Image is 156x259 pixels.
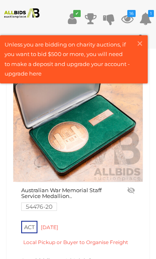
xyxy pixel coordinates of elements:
[127,10,136,17] i: 16
[66,11,79,26] a: ✔
[121,11,134,26] a: 16
[2,8,41,18] img: Allbids.com.au
[139,11,152,26] a: 1
[136,35,144,51] span: ×
[21,218,137,252] a: ACT [DATE] Local Pickup or Buyer to Organise Freight
[73,10,81,17] i: ✔
[21,187,118,210] a: Australian War Memorial Staff Service Medallion.. 54476-20
[13,52,143,182] a: Australian War Memorial Staff Service Medallion in Case
[148,10,154,17] i: 1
